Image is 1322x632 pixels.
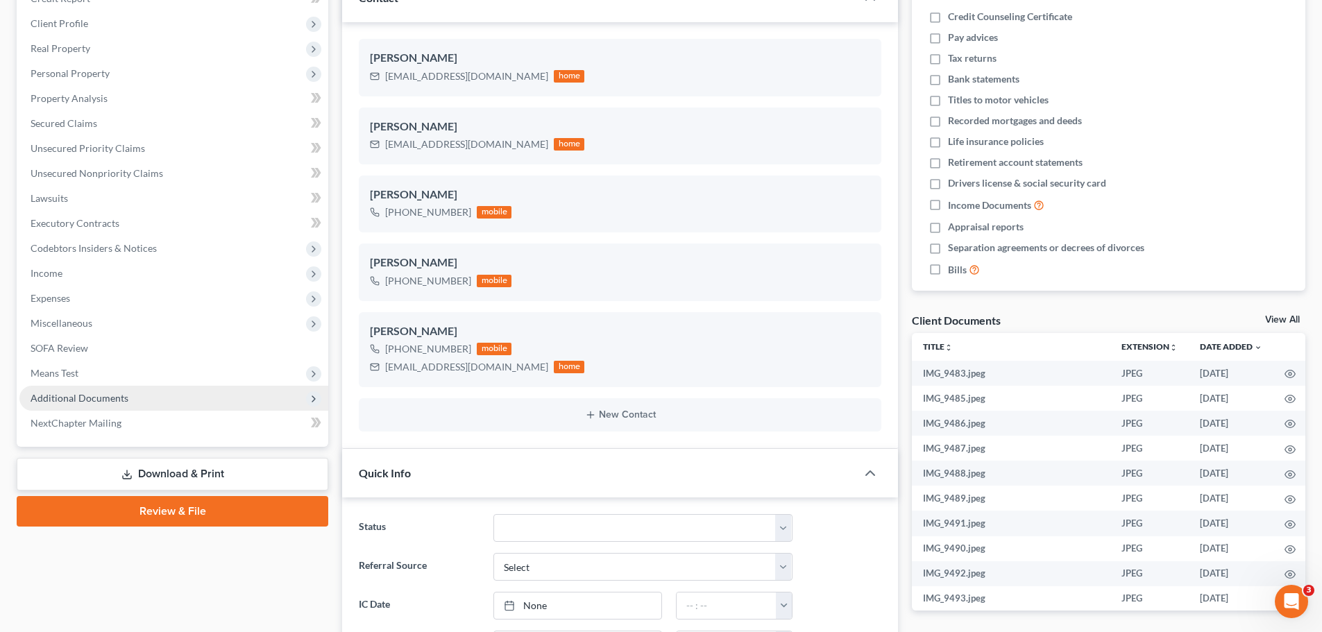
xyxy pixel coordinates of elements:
td: [DATE] [1189,561,1273,586]
div: [PHONE_NUMBER] [385,342,471,356]
i: unfold_more [1169,343,1178,352]
label: IC Date [352,592,486,620]
td: [DATE] [1189,461,1273,486]
span: 3 [1303,585,1314,596]
td: [DATE] [1189,586,1273,611]
td: IMG_9486.jpeg [912,411,1110,436]
a: Unsecured Priority Claims [19,136,328,161]
span: Expenses [31,292,70,304]
span: Drivers license & social security card [948,176,1106,190]
div: [PERSON_NAME] [370,187,870,203]
div: Client Documents [912,313,1001,327]
a: Lawsuits [19,186,328,211]
td: JPEG [1110,411,1189,436]
span: Separation agreements or decrees of divorces [948,241,1144,255]
td: IMG_9492.jpeg [912,561,1110,586]
a: SOFA Review [19,336,328,361]
div: [EMAIL_ADDRESS][DOMAIN_NAME] [385,137,548,151]
iframe: Intercom live chat [1275,585,1308,618]
div: [PERSON_NAME] [370,119,870,135]
td: [DATE] [1189,386,1273,411]
a: Secured Claims [19,111,328,136]
button: New Contact [370,409,870,420]
span: Bills [948,263,967,277]
td: IMG_9490.jpeg [912,536,1110,561]
td: IMG_9489.jpeg [912,486,1110,511]
a: Executory Contracts [19,211,328,236]
a: Download & Print [17,458,328,490]
td: IMG_9493.jpeg [912,586,1110,611]
td: IMG_9483.jpeg [912,361,1110,386]
td: JPEG [1110,511,1189,536]
td: IMG_9491.jpeg [912,511,1110,536]
a: Review & File [17,496,328,527]
span: NextChapter Mailing [31,417,121,429]
td: IMG_9488.jpeg [912,461,1110,486]
span: Retirement account statements [948,155,1083,169]
td: JPEG [1110,586,1189,611]
span: Unsecured Priority Claims [31,142,145,154]
div: [PERSON_NAME] [370,323,870,340]
a: Extensionunfold_more [1121,341,1178,352]
td: IMG_9485.jpeg [912,386,1110,411]
span: Secured Claims [31,117,97,129]
span: Personal Property [31,67,110,79]
a: Property Analysis [19,86,328,111]
a: Titleunfold_more [923,341,953,352]
div: mobile [477,343,511,355]
td: [DATE] [1189,411,1273,436]
span: Income Documents [948,198,1031,212]
a: NextChapter Mailing [19,411,328,436]
span: Titles to motor vehicles [948,93,1049,107]
span: Lawsuits [31,192,68,204]
span: Income [31,267,62,279]
div: [PERSON_NAME] [370,255,870,271]
span: Executory Contracts [31,217,119,229]
div: home [554,70,584,83]
td: JPEG [1110,386,1189,411]
label: Status [352,514,486,542]
div: [PHONE_NUMBER] [385,274,471,288]
span: Codebtors Insiders & Notices [31,242,157,254]
td: [DATE] [1189,536,1273,561]
span: Credit Counseling Certificate [948,10,1072,24]
i: expand_more [1254,343,1262,352]
div: [EMAIL_ADDRESS][DOMAIN_NAME] [385,69,548,83]
span: Quick Info [359,466,411,479]
a: View All [1265,315,1300,325]
span: Unsecured Nonpriority Claims [31,167,163,179]
div: mobile [477,275,511,287]
td: JPEG [1110,486,1189,511]
td: JPEG [1110,561,1189,586]
div: mobile [477,206,511,219]
span: Appraisal reports [948,220,1024,234]
span: Bank statements [948,72,1019,86]
span: Life insurance policies [948,135,1044,148]
td: JPEG [1110,536,1189,561]
div: [PHONE_NUMBER] [385,205,471,219]
input: -- : -- [677,592,777,619]
a: Unsecured Nonpriority Claims [19,161,328,186]
td: [DATE] [1189,511,1273,536]
span: Means Test [31,367,78,379]
a: None [494,592,661,619]
div: home [554,138,584,151]
span: Miscellaneous [31,317,92,329]
td: [DATE] [1189,486,1273,511]
td: [DATE] [1189,436,1273,461]
span: Client Profile [31,17,88,29]
td: [DATE] [1189,361,1273,386]
td: JPEG [1110,436,1189,461]
span: Real Property [31,42,90,54]
i: unfold_more [944,343,953,352]
td: JPEG [1110,461,1189,486]
span: Additional Documents [31,392,128,404]
div: [PERSON_NAME] [370,50,870,67]
span: Tax returns [948,51,997,65]
span: SOFA Review [31,342,88,354]
td: JPEG [1110,361,1189,386]
td: IMG_9487.jpeg [912,436,1110,461]
div: [EMAIL_ADDRESS][DOMAIN_NAME] [385,360,548,374]
span: Property Analysis [31,92,108,104]
label: Referral Source [352,553,486,581]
